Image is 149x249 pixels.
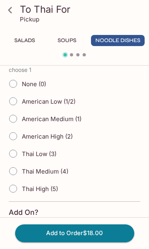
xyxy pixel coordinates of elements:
span: American Low (1/2) [22,98,75,105]
h4: Add On? [9,208,39,217]
button: Add to Order$18.00 [15,224,134,242]
p: choose 1 [9,67,140,73]
button: Salads [7,35,43,46]
span: Thai Low (3) [22,150,56,158]
span: None (0) [22,80,46,88]
button: Noodle Dishes [91,35,145,46]
button: Soups [49,35,85,46]
span: Thai High (5) [22,185,58,193]
h3: To Thai For [20,3,143,15]
span: Thai Medium (4) [22,168,68,175]
p: Pickup [20,15,39,23]
span: American Medium (1) [22,115,81,123]
span: American High (2) [22,133,73,140]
